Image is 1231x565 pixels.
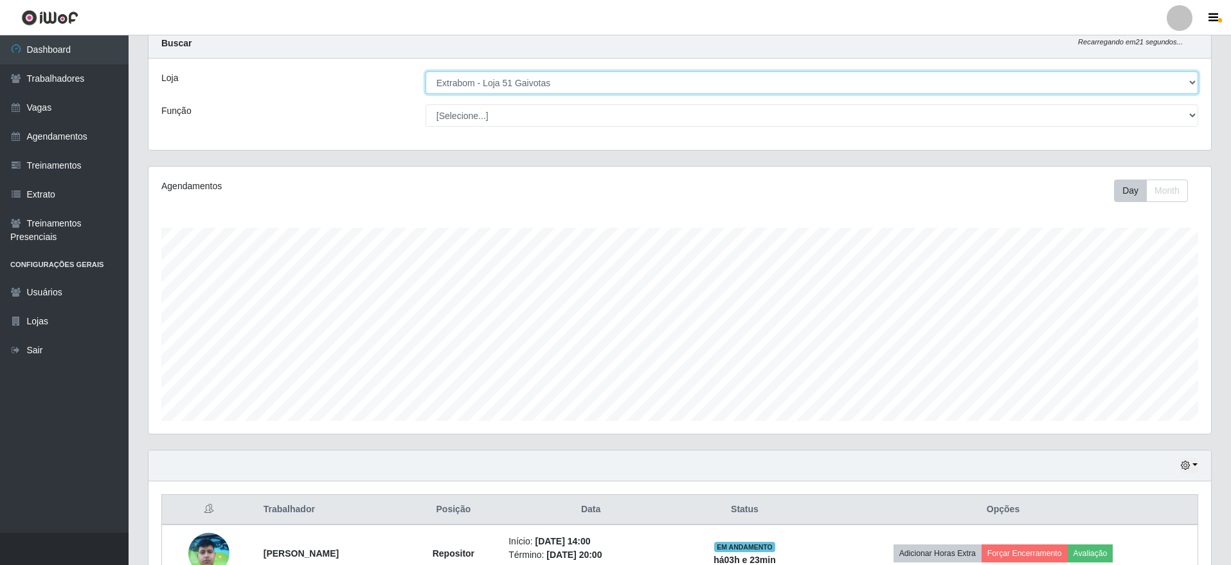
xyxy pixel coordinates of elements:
time: [DATE] 20:00 [546,550,602,560]
th: Trabalhador [256,495,406,525]
th: Status [681,495,809,525]
button: Day [1114,180,1147,202]
div: First group [1114,180,1188,202]
th: Data [501,495,681,525]
strong: Buscar [161,38,192,48]
div: Toolbar with button groups [1114,180,1198,202]
strong: há 03 h e 23 min [714,555,776,565]
button: Month [1146,180,1188,202]
li: Início: [508,535,673,548]
strong: Repositor [433,548,474,559]
label: Função [161,104,192,118]
img: CoreUI Logo [21,10,78,26]
button: Adicionar Horas Extra [894,544,982,562]
span: EM ANDAMENTO [714,542,775,552]
label: Loja [161,71,178,85]
th: Posição [406,495,501,525]
button: Forçar Encerramento [982,544,1068,562]
time: [DATE] 14:00 [535,536,590,546]
li: Término: [508,548,673,562]
th: Opções [809,495,1198,525]
i: Recarregando em 21 segundos... [1078,38,1183,46]
button: Avaliação [1068,544,1113,562]
strong: [PERSON_NAME] [264,548,339,559]
div: Agendamentos [161,180,582,193]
